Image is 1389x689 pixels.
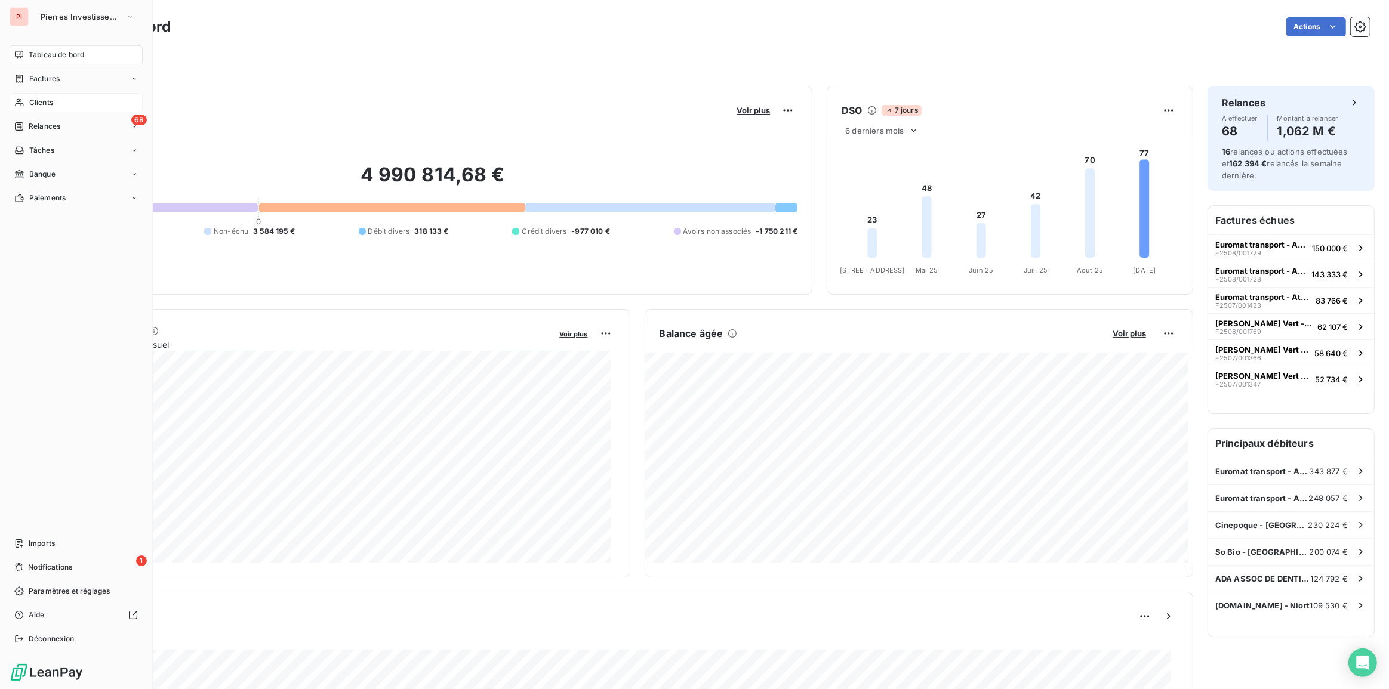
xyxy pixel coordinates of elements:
span: relances ou actions effectuées et relancés la semaine dernière. [1222,147,1348,180]
span: Clients [29,97,53,108]
a: Aide [10,605,143,625]
tspan: Août 25 [1077,266,1104,274]
tspan: [DATE] [1134,266,1156,274]
span: 124 792 € [1311,574,1348,583]
h4: 68 [1222,122,1258,141]
button: Voir plus [1109,328,1150,339]
div: PI [10,7,29,26]
span: Voir plus [560,330,588,338]
span: [PERSON_NAME] Vert - [GEOGRAPHIC_DATA] [1215,319,1313,328]
tspan: [STREET_ADDRESS] [840,266,905,274]
span: Euromat transport - Athis Mons (Bai [1215,466,1310,476]
span: 162 394 € [1229,159,1267,168]
span: Euromat transport - Athis Mons (Bai [1215,240,1307,249]
span: Aide [29,610,45,620]
span: ADA ASSOC DE DENTISTERIE AVANCEE [1215,574,1311,583]
tspan: Juin 25 [969,266,994,274]
span: 248 057 € [1309,493,1348,503]
span: Avoirs non associés [683,226,752,237]
span: 0 [256,217,261,226]
span: Euromat transport - Athis Mons (Bai [1215,493,1309,503]
span: -1 750 211 € [756,226,797,237]
span: Banque [29,169,56,180]
span: 230 224 € [1308,520,1348,530]
span: 52 734 € [1315,375,1348,384]
span: Paramètres et réglages [29,586,110,597]
span: Débit divers [368,226,410,237]
h6: DSO [842,103,862,118]
span: 3 584 195 € [253,226,295,237]
button: Voir plus [733,105,774,116]
span: 143 333 € [1311,270,1348,279]
span: F2507/001347 [1215,381,1261,388]
span: Euromat transport - Athis Mons (Bai [1215,266,1307,276]
span: 150 000 € [1312,243,1348,253]
span: 318 133 € [414,226,448,237]
button: Actions [1286,17,1346,36]
span: Notifications [28,562,72,573]
span: 83 766 € [1316,296,1348,305]
button: [PERSON_NAME] Vert - [PERSON_NAME] de [GEOGRAPHIC_DATA]F2507/00134752 734 € [1208,366,1374,392]
span: Factures [29,73,60,84]
span: 16 [1222,147,1230,156]
span: Cinepoque - [GEOGRAPHIC_DATA] (75006) [1215,520,1308,530]
span: Imports [29,538,55,549]
button: Euromat transport - Athis Mons (BaiF2508/001728143 333 € [1208,261,1374,287]
span: 109 530 € [1310,601,1348,610]
h6: Factures échues [1208,206,1374,234]
span: 200 074 € [1310,547,1348,557]
span: Euromat transport - Athis Mons (Bai [1215,292,1311,302]
span: F2508/001729 [1215,249,1261,257]
span: Tableau de bord [29,50,84,60]
button: Euromat transport - Athis Mons (BaiF2507/00142383 766 € [1208,287,1374,313]
span: F2508/001769 [1215,328,1261,335]
button: [PERSON_NAME] Vert - [GEOGRAPHIC_DATA]F2508/00176962 107 € [1208,313,1374,339]
span: [PERSON_NAME] Vert - St Gereon [1215,345,1310,354]
span: Crédit divers [522,226,566,237]
span: 343 877 € [1310,466,1348,476]
h6: Balance âgée [660,326,723,341]
span: So Bio - [GEOGRAPHIC_DATA] [1215,547,1310,557]
span: [DOMAIN_NAME] - Niort [1215,601,1310,610]
span: Déconnexion [29,634,75,644]
img: Logo LeanPay [10,663,84,682]
span: 6 derniers mois [845,126,904,135]
span: Paiements [29,193,66,203]
span: Pierres Investissement [41,12,121,21]
h4: 1,062 M € [1277,122,1338,141]
span: Chiffre d'affaires mensuel [67,338,552,351]
span: 68 [131,115,147,125]
span: F2507/001423 [1215,302,1261,309]
span: Montant à relancer [1277,115,1338,122]
span: Non-échu [214,226,248,237]
span: 1 [136,555,147,566]
h6: Principaux débiteurs [1208,429,1374,458]
span: À effectuer [1222,115,1258,122]
span: F2508/001728 [1215,276,1261,283]
tspan: Juil. 25 [1024,266,1048,274]
span: 7 jours [882,105,922,116]
span: [PERSON_NAME] Vert - [PERSON_NAME] de [GEOGRAPHIC_DATA] [1215,371,1310,381]
span: 58 640 € [1314,348,1348,358]
span: -977 010 € [571,226,610,237]
button: [PERSON_NAME] Vert - St GereonF2507/00136658 640 € [1208,339,1374,366]
span: Relances [29,121,60,132]
span: Voir plus [1113,329,1146,338]
span: Voir plus [737,106,770,115]
span: 62 107 € [1317,322,1348,332]
h2: 4 990 814,68 € [67,163,797,199]
span: F2507/001366 [1215,354,1261,362]
span: Tâches [29,145,54,156]
div: Open Intercom Messenger [1348,648,1377,677]
tspan: Mai 25 [916,266,938,274]
h6: Relances [1222,95,1265,110]
button: Voir plus [556,328,592,339]
button: Euromat transport - Athis Mons (BaiF2508/001729150 000 € [1208,234,1374,261]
